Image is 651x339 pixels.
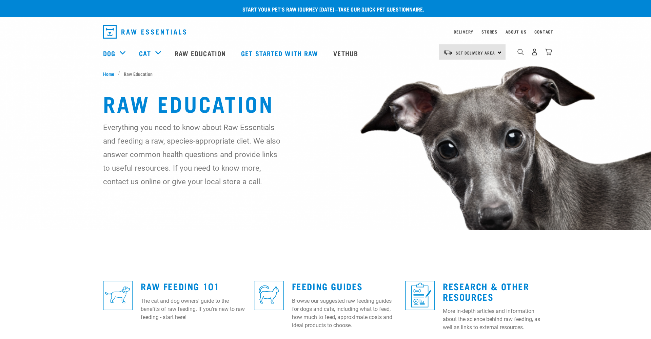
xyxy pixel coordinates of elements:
[405,281,435,310] img: re-icons-healthcheck1-sq-blue.png
[506,30,526,33] a: About Us
[139,48,151,58] a: Cat
[517,49,524,55] img: home-icon-1@2x.png
[168,40,234,67] a: Raw Education
[534,30,553,33] a: Contact
[338,7,424,10] a: take our quick pet questionnaire.
[254,281,283,310] img: re-icons-cat2-sq-blue.png
[454,30,473,33] a: Delivery
[103,121,281,188] p: Everything you need to know about Raw Essentials and feeding a raw, species-appropriate diet. We ...
[545,48,552,56] img: home-icon@2x.png
[103,70,114,77] span: Home
[103,48,115,58] a: Dog
[456,51,495,54] span: Set Delivery Area
[443,49,452,55] img: van-moving.png
[103,91,548,115] h1: Raw Education
[234,40,327,67] a: Get started with Raw
[103,70,548,77] nav: breadcrumbs
[98,22,553,41] nav: dropdown navigation
[103,70,118,77] a: Home
[481,30,497,33] a: Stores
[327,40,367,67] a: Vethub
[531,48,538,56] img: user.png
[443,307,548,332] p: More in-depth articles and information about the science behind raw feeding, as well as links to ...
[141,283,219,289] a: Raw Feeding 101
[292,297,397,330] p: Browse our suggested raw feeding guides for dogs and cats, including what to feed, how much to fe...
[141,297,246,321] p: The cat and dog owners' guide to the benefits of raw feeding. If you're new to raw feeding - star...
[443,283,529,299] a: Research & Other Resources
[103,281,133,310] img: re-icons-dog3-sq-blue.png
[292,283,363,289] a: Feeding Guides
[103,25,186,39] img: Raw Essentials Logo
